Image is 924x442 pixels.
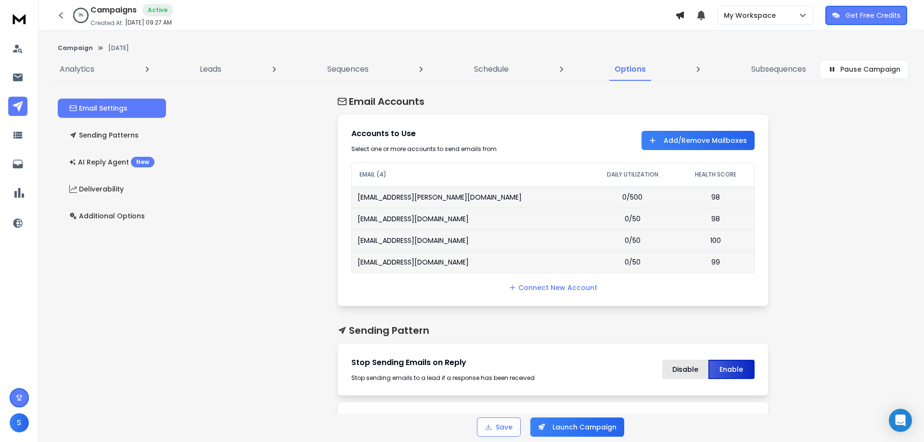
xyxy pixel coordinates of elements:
[69,184,124,194] p: Deliverability
[609,58,652,81] a: Options
[60,63,94,75] p: Analytics
[745,58,812,81] a: Subsequences
[588,186,678,208] td: 0/500
[78,13,83,18] p: 3 %
[358,192,522,202] p: [EMAIL_ADDRESS][PERSON_NAME][DOMAIN_NAME]
[678,229,754,251] td: 100
[642,131,755,150] button: Add/Remove Mailboxes
[327,63,369,75] p: Sequences
[58,99,166,118] button: Email Settings
[351,357,543,368] h1: Stop Sending Emails on Reply
[351,374,543,382] div: Stop sending emails to a lead if a response has been received
[662,360,708,379] button: Disable
[477,417,521,437] button: Save
[358,236,469,245] p: [EMAIL_ADDRESS][DOMAIN_NAME]
[351,128,543,139] h1: Accounts to Use
[708,360,755,379] button: Enable
[358,257,469,267] p: [EMAIL_ADDRESS][DOMAIN_NAME]
[69,103,128,113] p: Email Settings
[337,95,769,108] h1: Email Accounts
[615,63,646,75] p: Options
[90,19,123,27] p: Created At:
[588,163,678,186] th: DAILY UTILIZATION
[10,10,29,27] img: logo
[352,163,588,186] th: EMAIL (4)
[820,60,909,79] button: Pause Campaign
[588,251,678,273] td: 0/50
[588,229,678,251] td: 0/50
[678,208,754,229] td: 98
[58,206,166,226] button: Additional Options
[54,58,100,81] a: Analytics
[678,163,754,186] th: HEALTH SCORE
[678,186,754,208] td: 98
[889,409,912,432] div: Open Intercom Messenger
[358,214,469,224] p: [EMAIL_ADDRESS][DOMAIN_NAME]
[58,179,166,199] button: Deliverability
[10,413,29,432] button: S
[108,44,129,52] p: [DATE]
[337,324,769,337] h1: Sending Pattern
[69,211,145,221] p: Additional Options
[351,145,543,153] div: Select one or more accounts to send emails from
[58,152,166,172] button: AI Reply AgentNew
[90,4,137,16] h1: Campaigns
[678,251,754,273] td: 99
[825,6,907,25] button: Get Free Credits
[200,63,221,75] p: Leads
[530,417,624,437] button: Launch Campaign
[142,4,173,16] div: Active
[468,58,514,81] a: Schedule
[69,157,154,167] p: AI Reply Agent
[321,58,374,81] a: Sequences
[724,11,780,20] p: My Workspace
[131,157,154,167] div: New
[509,283,597,292] a: Connect New Account
[751,63,806,75] p: Subsequences
[588,208,678,229] td: 0/50
[846,11,900,20] p: Get Free Credits
[125,19,172,26] p: [DATE] 09:27 AM
[58,44,93,52] button: Campaign
[58,126,166,145] button: Sending Patterns
[69,130,139,140] p: Sending Patterns
[474,63,509,75] p: Schedule
[194,58,227,81] a: Leads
